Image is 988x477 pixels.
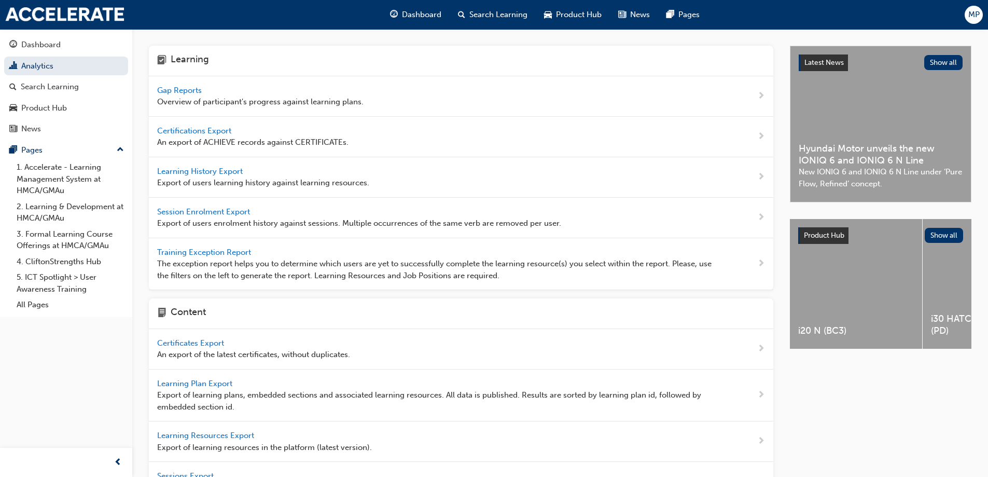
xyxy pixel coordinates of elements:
[21,123,41,135] div: News
[157,349,350,361] span: An export of the latest certificates, without duplicates.
[757,90,765,103] span: next-icon
[157,389,724,413] span: Export of learning plans, embedded sections and associated learning resources. All data is publis...
[798,325,914,337] span: i20 N (BC3)
[968,9,980,21] span: MP
[666,8,674,21] span: pages-icon
[12,226,128,254] a: 3. Formal Learning Course Offerings at HMCA/GMAu
[9,125,17,134] span: news-icon
[9,146,17,155] span: pages-icon
[402,9,441,21] span: Dashboard
[157,431,256,440] span: Learning Resources Export
[458,8,465,21] span: search-icon
[965,6,983,24] button: MP
[12,269,128,297] a: 5. ICT Spotlight > User Awareness Training
[157,307,166,320] span: page-icon
[157,442,372,454] span: Export of learning resources in the platform (latest version).
[149,157,773,198] a: Learning History Export Export of users learning history against learning resources.next-icon
[21,102,67,114] div: Product Hub
[678,9,700,21] span: Pages
[114,456,122,469] span: prev-icon
[149,76,773,117] a: Gap Reports Overview of participant's progress against learning plans.next-icon
[924,55,963,70] button: Show all
[157,248,253,257] span: Training Exception Report
[157,258,724,281] span: The exception report helps you to determine which users are yet to successfully complete the lear...
[925,228,964,243] button: Show all
[799,166,963,189] span: New IONIQ 6 and IONIQ 6 N Line under ‘Pure Flow, Refined’ concept.
[157,207,252,216] span: Session Enrolment Export
[757,171,765,184] span: next-icon
[157,217,561,229] span: Export of users enrolment history against sessions. Multiple occurrences of the same verb are rem...
[556,9,602,21] span: Product Hub
[12,199,128,226] a: 2. Learning & Development at HMCA/GMAu
[117,143,124,157] span: up-icon
[804,231,844,240] span: Product Hub
[149,421,773,462] a: Learning Resources Export Export of learning resources in the platform (latest version).next-icon
[12,159,128,199] a: 1. Accelerate - Learning Management System at HMCA/GMAu
[157,137,349,148] span: An export of ACHIEVE records against CERTIFICATEs.
[9,83,17,92] span: search-icon
[4,33,128,141] button: DashboardAnalyticsSearch LearningProduct HubNews
[382,4,450,25] a: guage-iconDashboard
[790,46,971,202] a: Latest NewsShow allHyundai Motor unveils the new IONIQ 6 and IONIQ 6 N LineNew IONIQ 6 and IONIQ ...
[757,389,765,402] span: next-icon
[469,9,527,21] span: Search Learning
[9,104,17,113] span: car-icon
[157,126,233,135] span: Certifications Export
[149,329,773,370] a: Certificates Export An export of the latest certificates, without duplicates.next-icon
[157,54,166,67] span: learning-icon
[799,54,963,71] a: Latest NewsShow all
[799,143,963,166] span: Hyundai Motor unveils the new IONIQ 6 and IONIQ 6 N Line
[157,379,234,388] span: Learning Plan Export
[610,4,658,25] a: news-iconNews
[12,254,128,270] a: 4. CliftonStrengths Hub
[9,40,17,50] span: guage-icon
[4,35,128,54] a: Dashboard
[4,99,128,118] a: Product Hub
[790,219,922,349] a: i20 N (BC3)
[149,198,773,238] a: Session Enrolment Export Export of users enrolment history against sessions. Multiple occurrences...
[4,119,128,139] a: News
[450,4,536,25] a: search-iconSearch Learning
[171,54,209,67] h4: Learning
[149,370,773,422] a: Learning Plan Export Export of learning plans, embedded sections and associated learning resource...
[536,4,610,25] a: car-iconProduct Hub
[4,141,128,160] button: Pages
[157,167,245,176] span: Learning History Export
[618,8,626,21] span: news-icon
[21,39,61,51] div: Dashboard
[757,435,765,448] span: next-icon
[757,211,765,224] span: next-icon
[630,9,650,21] span: News
[21,144,43,156] div: Pages
[149,117,773,157] a: Certifications Export An export of ACHIEVE records against CERTIFICATEs.next-icon
[149,238,773,291] a: Training Exception Report The exception report helps you to determine which users are yet to succ...
[798,227,963,244] a: Product HubShow all
[390,8,398,21] span: guage-icon
[12,297,128,313] a: All Pages
[757,343,765,356] span: next-icon
[5,7,124,22] img: accelerate-hmca
[757,130,765,143] span: next-icon
[757,257,765,270] span: next-icon
[171,307,206,320] h4: Content
[157,338,226,348] span: Certificates Export
[157,86,204,95] span: Gap Reports
[9,62,17,71] span: chart-icon
[4,77,128,97] a: Search Learning
[157,177,369,189] span: Export of users learning history against learning resources.
[4,57,128,76] a: Analytics
[21,81,79,93] div: Search Learning
[804,58,844,67] span: Latest News
[544,8,552,21] span: car-icon
[658,4,708,25] a: pages-iconPages
[157,96,364,108] span: Overview of participant's progress against learning plans.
